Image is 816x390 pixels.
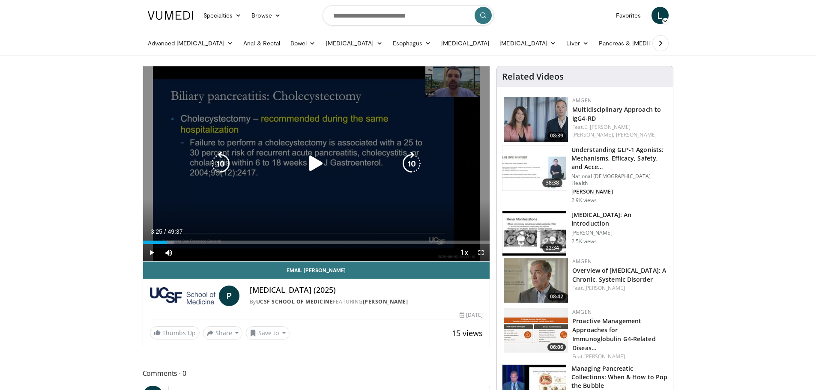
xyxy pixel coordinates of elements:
[571,238,597,245] p: 2.5K views
[504,258,568,303] img: 40cb7efb-a405-4d0b-b01f-0267f6ac2b93.png.150x105_q85_crop-smart_upscale.png
[494,35,561,52] a: [MEDICAL_DATA]
[571,197,597,204] p: 2.9K views
[572,284,666,292] div: Feat.
[143,66,490,262] video-js: Video Player
[594,35,694,52] a: Pancreas & [MEDICAL_DATA]
[542,179,563,187] span: 38:38
[572,353,666,360] div: Feat.
[164,228,166,235] span: /
[250,286,483,295] h4: [MEDICAL_DATA] (2025)
[611,7,646,24] a: Favorites
[460,311,483,319] div: [DATE]
[504,97,568,142] img: 04ce378e-5681-464e-a54a-15375da35326.png.150x105_q85_crop-smart_upscale.png
[148,11,193,20] img: VuMedi Logo
[502,211,668,256] a: 22:34 [MEDICAL_DATA]: An Introduction [PERSON_NAME] 2.5K views
[219,286,239,306] a: P
[151,228,162,235] span: 3:25
[250,298,483,306] div: By FEATURING
[571,211,668,228] h3: [MEDICAL_DATA]: An Introduction
[504,97,568,142] a: 08:39
[198,7,247,24] a: Specialties
[323,5,494,26] input: Search topics, interventions
[572,266,666,283] a: Overview of [MEDICAL_DATA]: A Chronic, Systemic Disorder
[547,343,566,351] span: 06:06
[547,293,566,301] span: 08:42
[572,308,592,316] a: Amgen
[388,35,436,52] a: Esophagus
[246,326,290,340] button: Save to
[452,328,483,338] span: 15 views
[160,244,177,261] button: Mute
[571,173,668,187] p: National [DEMOGRAPHIC_DATA] Health
[502,71,564,82] h4: Related Videos
[504,258,568,303] a: 08:42
[502,146,566,191] img: 10897e49-57d0-4dda-943f-d9cde9436bef.150x105_q85_crop-smart_upscale.jpg
[167,228,182,235] span: 49:37
[143,368,490,379] span: Comments 0
[143,241,490,244] div: Progress Bar
[571,146,668,171] h3: Understanding GLP-1 Agonists: Mechanisms, Efficacy, Safety, and Acce…
[652,7,669,24] a: L
[143,35,239,52] a: Advanced [MEDICAL_DATA]
[436,35,494,52] a: [MEDICAL_DATA]
[321,35,388,52] a: [MEDICAL_DATA]
[616,131,657,138] a: [PERSON_NAME]
[143,262,490,279] a: Email [PERSON_NAME]
[572,123,631,138] a: E. [PERSON_NAME] [PERSON_NAME],
[363,298,408,305] a: [PERSON_NAME]
[238,35,285,52] a: Anal & Rectal
[542,244,563,252] span: 22:34
[502,146,668,204] a: 38:38 Understanding GLP-1 Agonists: Mechanisms, Efficacy, Safety, and Acce… National [DEMOGRAPHIC...
[504,308,568,353] img: b07e8bac-fd62-4609-bac4-e65b7a485b7c.png.150x105_q85_crop-smart_upscale.png
[571,229,668,236] p: [PERSON_NAME]
[256,298,333,305] a: UCSF School of Medicine
[502,211,566,256] img: 47980f05-c0f7-4192-9362-4cb0fcd554e5.150x105_q85_crop-smart_upscale.jpg
[561,35,593,52] a: Liver
[571,364,668,390] h3: Managing Pancreatic Collections: When & How to Pop the Bubble
[572,97,592,104] a: Amgen
[572,105,661,122] a: Multidisciplinary Approach to IgG4-RD
[203,326,243,340] button: Share
[504,308,568,353] a: 06:06
[150,326,200,339] a: Thumbs Up
[584,353,625,360] a: [PERSON_NAME]
[584,284,625,292] a: [PERSON_NAME]
[472,244,490,261] button: Fullscreen
[143,244,160,261] button: Play
[572,123,666,139] div: Feat.
[572,258,592,265] a: Amgen
[571,188,668,195] p: [PERSON_NAME]
[455,244,472,261] button: Playback Rate
[547,132,566,140] span: 08:39
[246,7,286,24] a: Browse
[285,35,320,52] a: Bowel
[572,317,656,352] a: Proactive Management Approaches for Immunoglobulin G4-Related Diseas…
[150,286,215,306] img: UCSF School of Medicine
